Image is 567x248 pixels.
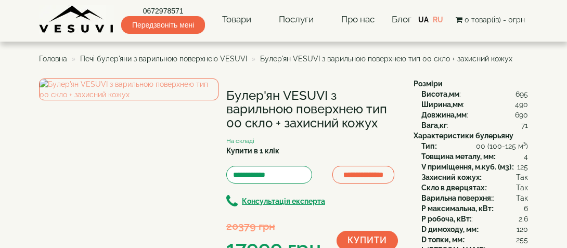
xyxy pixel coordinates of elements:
div: : [421,214,528,224]
span: 490 [515,99,528,110]
b: Розміри [414,80,443,88]
div: : [421,193,528,203]
span: 690 [515,110,528,120]
span: Так [516,182,528,193]
div: 20379 грн [226,219,321,233]
span: Передзвоніть мені [121,16,205,34]
b: Скло в дверцятах: [421,184,486,192]
a: Товари [212,8,262,32]
span: 120 [517,224,528,234]
span: 6 [524,203,528,214]
b: Вага,кг [421,121,447,129]
b: P робоча, кВт: [421,215,471,223]
img: Булер'ян VESUVI з варильною поверхнею тип 00 скло + захисний кожух [39,79,218,100]
b: D димоходу, мм: [421,225,478,233]
div: : [421,151,528,162]
button: 0 товар(ів) - 0грн [453,14,528,25]
a: 0672978571 [121,6,205,16]
span: 0 товар(ів) - 0грн [465,16,525,24]
a: Послуги [268,8,324,32]
b: Характеристики булерьяну [414,132,513,140]
a: Головна [39,55,67,63]
div: : [421,172,528,182]
a: Про нас [331,8,385,32]
div: : [421,203,528,214]
b: Ширина,мм [421,100,463,109]
span: 00 (100-125 м³) [476,141,528,151]
span: Так [516,193,528,203]
span: 125 [517,162,528,172]
span: 695 [516,89,528,99]
div: : [421,89,528,99]
div: : [421,120,528,130]
div: : [421,234,528,245]
b: D топки, мм: [421,236,464,244]
a: RU [433,16,443,24]
div: : [421,162,528,172]
b: Варильна поверхня: [421,194,493,202]
b: Консультація експерта [242,197,325,205]
a: Блог [392,14,411,24]
b: Тип: [421,142,436,150]
b: V приміщення, м.куб. (м3): [421,163,513,171]
b: Довжина,мм [421,111,467,119]
b: P максимальна, кВт: [421,204,493,213]
span: Так [516,172,528,182]
div: : [421,224,528,234]
div: : [421,110,528,120]
a: Печі булер'яни з варильною поверхнею VESUVI [80,55,247,63]
div: : [421,141,528,151]
b: Товщина металу, мм: [421,152,495,161]
span: 4 [524,151,528,162]
span: 255 [516,234,528,245]
div: : [421,99,528,110]
span: 71 [521,120,528,130]
small: На складі [226,137,254,145]
span: Булер'ян VESUVI з варильною поверхнею тип 00 скло + захисний кожух [260,55,512,63]
span: 2.6 [519,214,528,224]
img: content [39,5,114,34]
b: Захисний кожух: [421,173,481,181]
div: : [421,182,528,193]
b: Висота,мм [421,90,459,98]
h1: Булер'ян VESUVI з варильною поверхнею тип 00 скло + захисний кожух [226,89,398,130]
a: UA [418,16,429,24]
label: Купити в 1 клік [226,146,279,156]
